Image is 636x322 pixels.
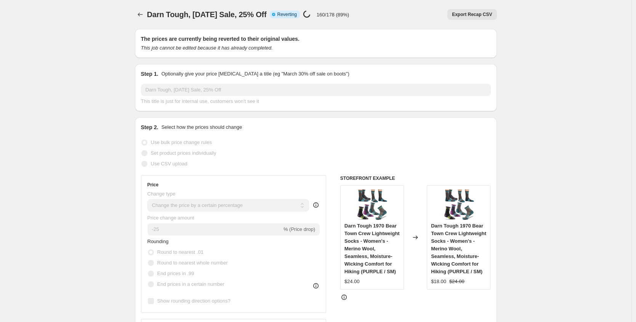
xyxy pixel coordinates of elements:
span: Darn Tough 1970 Bear Town Crew Lightweight Socks - Women's - Merino Wool, Seamless, Moisture-Wick... [344,223,400,274]
div: $24.00 [344,278,360,285]
button: Price change jobs [135,9,146,20]
h2: Step 2. [141,123,159,131]
span: Show rounding direction options? [157,298,231,304]
span: Reverting [277,11,297,18]
span: Use CSV upload [151,161,187,167]
strike: $24.00 [449,278,465,285]
div: help [312,201,320,209]
span: Export Recap CSV [452,11,492,18]
span: Use bulk price change rules [151,139,212,145]
span: % (Price drop) [284,226,315,232]
span: This title is just for internal use, customers won't see it [141,98,259,104]
img: DarnToughWomen_sBearTownLightweightCrewSock_80x.jpg [444,189,474,220]
div: $18.00 [431,278,446,285]
span: Darn Tough 1970 Bear Town Crew Lightweight Socks - Women's - Merino Wool, Seamless, Moisture-Wick... [431,223,486,274]
h2: Step 1. [141,70,159,78]
input: 30% off holiday sale [141,84,491,96]
h2: The prices are currently being reverted to their original values. [141,35,491,43]
h6: STOREFRONT EXAMPLE [340,175,491,181]
i: This job cannot be edited because it has already completed. [141,45,273,51]
button: Export Recap CSV [447,9,497,20]
p: Optionally give your price [MEDICAL_DATA] a title (eg "March 30% off sale on boots") [161,70,349,78]
span: Price change amount [147,215,194,221]
span: Darn Tough, [DATE] Sale, 25% Off [147,10,267,19]
span: End prices in .99 [157,271,194,276]
input: -15 [147,223,282,235]
span: End prices in a certain number [157,281,224,287]
p: Select how the prices should change [161,123,242,131]
span: Round to nearest .01 [157,249,203,255]
span: Rounding [147,239,169,244]
p: 160/178 (89%) [317,12,349,18]
img: DarnToughWomen_sBearTownLightweightCrewSock_80x.jpg [357,189,387,220]
span: Round to nearest whole number [157,260,228,266]
span: Set product prices individually [151,150,216,156]
h3: Price [147,182,159,188]
span: Change type [147,191,176,197]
